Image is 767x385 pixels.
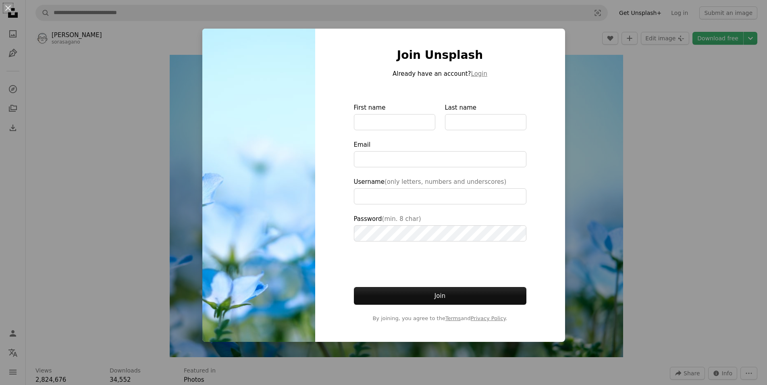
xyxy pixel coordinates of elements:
[354,48,526,62] h1: Join Unsplash
[354,69,526,79] p: Already have an account?
[354,188,526,204] input: Username(only letters, numbers and underscores)
[354,225,526,241] input: Password(min. 8 char)
[471,69,487,79] button: Login
[354,214,526,241] label: Password
[354,314,526,323] span: By joining, you agree to the and .
[382,215,421,223] span: (min. 8 char)
[385,178,506,185] span: (only letters, numbers and underscores)
[354,151,526,167] input: Email
[354,114,435,130] input: First name
[354,177,526,204] label: Username
[471,315,506,321] a: Privacy Policy
[445,114,526,130] input: Last name
[202,29,315,342] img: photo-1528638728766-d3b32415c65d
[354,287,526,305] button: Join
[445,103,526,130] label: Last name
[354,140,526,167] label: Email
[445,315,461,321] a: Terms
[354,103,435,130] label: First name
